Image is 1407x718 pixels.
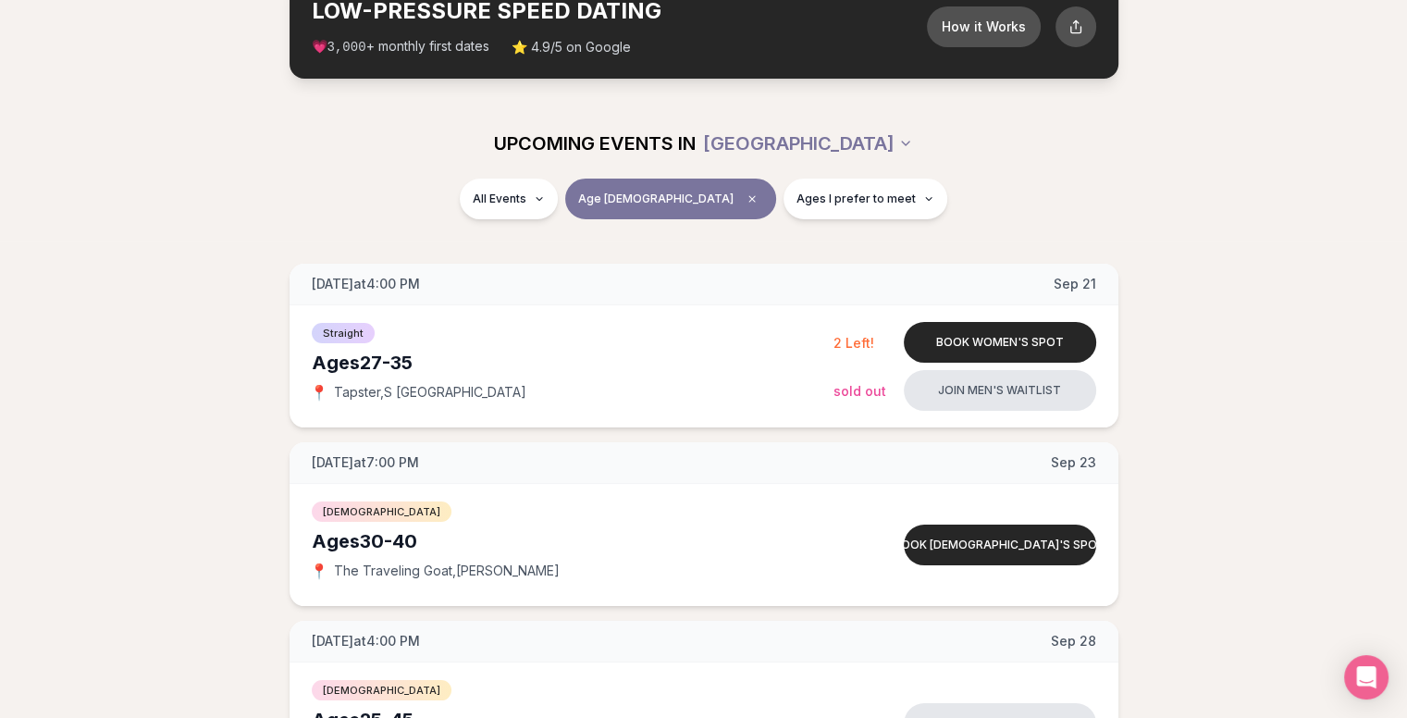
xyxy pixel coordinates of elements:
[512,38,631,56] span: ⭐ 4.9/5 on Google
[327,40,366,55] span: 3,000
[312,453,419,472] span: [DATE] at 7:00 PM
[494,130,696,156] span: UPCOMING EVENTS IN
[1051,453,1096,472] span: Sep 23
[312,323,375,343] span: Straight
[1051,632,1096,650] span: Sep 28
[578,192,734,206] span: Age [DEMOGRAPHIC_DATA]
[312,632,420,650] span: [DATE] at 4:00 PM
[703,123,913,164] button: [GEOGRAPHIC_DATA]
[312,385,327,400] span: 📍
[312,37,489,56] span: 💗 + monthly first dates
[833,335,874,351] span: 2 Left!
[312,350,833,376] div: Ages 27-35
[312,528,833,554] div: Ages 30-40
[1344,655,1388,699] div: Open Intercom Messenger
[334,383,526,402] span: Tapster , S [GEOGRAPHIC_DATA]
[927,6,1041,47] button: How it Works
[904,322,1096,363] button: Book women's spot
[312,501,451,522] span: [DEMOGRAPHIC_DATA]
[904,525,1096,565] button: Book [DEMOGRAPHIC_DATA]'s spot
[796,192,916,206] span: Ages I prefer to meet
[741,188,763,210] span: Clear age
[312,275,420,293] span: [DATE] at 4:00 PM
[1054,275,1096,293] span: Sep 21
[565,179,776,219] button: Age [DEMOGRAPHIC_DATA]Clear age
[833,383,886,399] span: Sold Out
[904,370,1096,411] button: Join men's waitlist
[334,562,560,580] span: The Traveling Goat , [PERSON_NAME]
[460,179,558,219] button: All Events
[473,192,526,206] span: All Events
[312,563,327,578] span: 📍
[784,179,947,219] button: Ages I prefer to meet
[312,680,451,700] span: [DEMOGRAPHIC_DATA]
